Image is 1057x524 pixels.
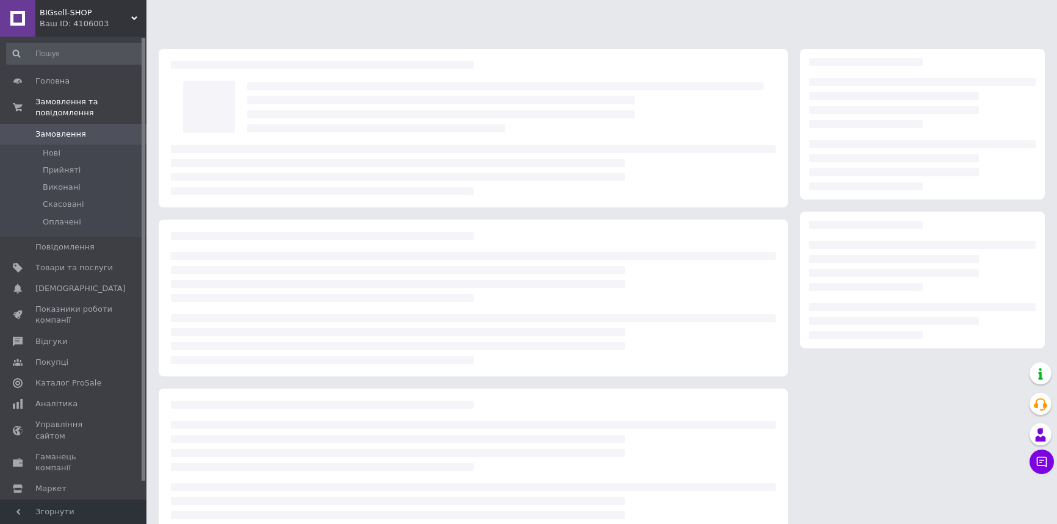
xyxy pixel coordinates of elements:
span: Покупці [35,357,68,368]
span: Замовлення [35,129,86,140]
span: Головна [35,76,70,87]
span: Скасовані [43,199,84,210]
span: Оплачені [43,217,81,228]
span: BIGsell-SHOP [40,7,131,18]
span: Гаманець компанії [35,451,113,473]
span: [DEMOGRAPHIC_DATA] [35,283,126,294]
span: Повідомлення [35,242,95,253]
span: Аналітика [35,398,78,409]
button: Чат з покупцем [1030,450,1054,474]
span: Нові [43,148,60,159]
span: Виконані [43,182,81,193]
div: Ваш ID: 4106003 [40,18,146,29]
span: Каталог ProSale [35,378,101,389]
span: Управління сайтом [35,419,113,441]
span: Товари та послуги [35,262,113,273]
span: Показники роботи компанії [35,304,113,326]
span: Прийняті [43,165,81,176]
span: Замовлення та повідомлення [35,96,146,118]
span: Маркет [35,483,67,494]
span: Відгуки [35,336,67,347]
input: Пошук [6,43,143,65]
